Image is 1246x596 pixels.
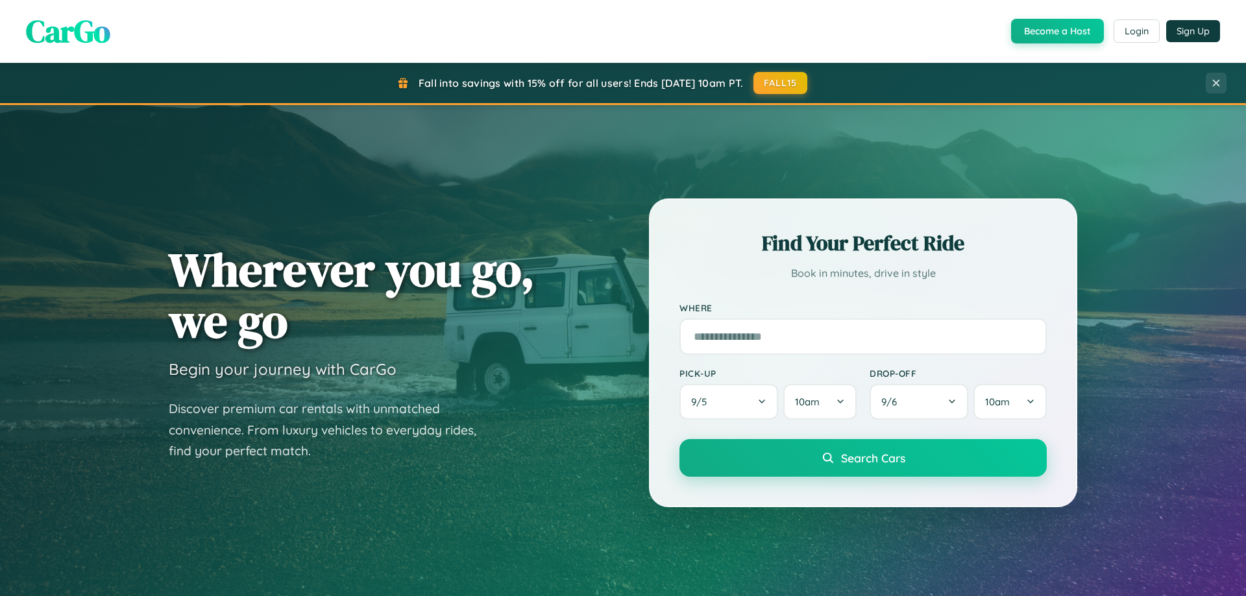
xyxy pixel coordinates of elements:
[795,396,820,408] span: 10am
[679,264,1047,283] p: Book in minutes, drive in style
[1166,20,1220,42] button: Sign Up
[679,384,778,420] button: 9/5
[753,72,808,94] button: FALL15
[691,396,713,408] span: 9 / 5
[26,10,110,53] span: CarGo
[679,368,857,379] label: Pick-up
[985,396,1010,408] span: 10am
[679,439,1047,477] button: Search Cars
[1011,19,1104,43] button: Become a Host
[870,368,1047,379] label: Drop-off
[679,229,1047,257] h2: Find Your Perfect Ride
[881,396,903,408] span: 9 / 6
[169,244,535,346] h1: Wherever you go, we go
[1114,19,1160,43] button: Login
[841,451,905,465] span: Search Cars
[679,302,1047,313] label: Where
[169,398,493,462] p: Discover premium car rentals with unmatched convenience. From luxury vehicles to everyday rides, ...
[169,359,397,379] h3: Begin your journey with CarGo
[419,77,744,89] span: Fall into savings with 15% off for all users! Ends [DATE] 10am PT.
[783,384,857,420] button: 10am
[973,384,1047,420] button: 10am
[870,384,968,420] button: 9/6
